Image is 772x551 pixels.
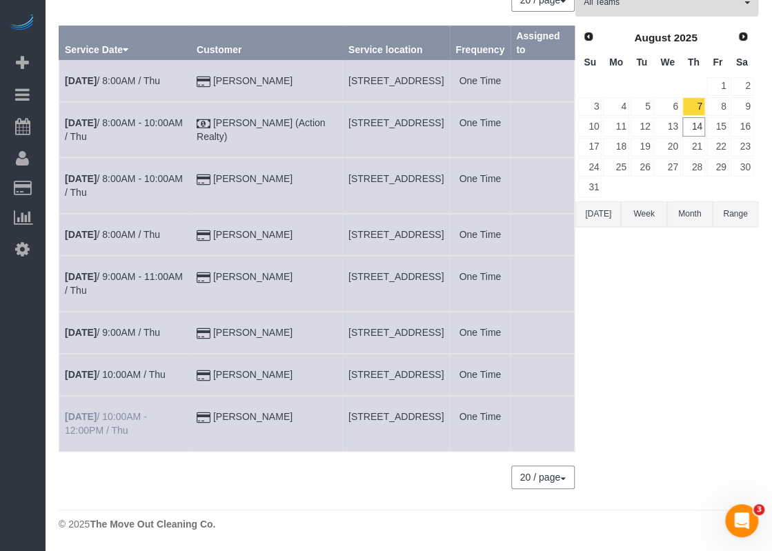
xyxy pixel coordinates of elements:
[603,117,629,136] a: 11
[511,465,575,489] button: 20 / page
[579,28,598,47] a: Prev
[342,102,449,158] td: Service location
[738,31,749,42] span: Next
[65,117,183,142] a: [DATE]/ 8:00AM - 10:00AM / Thu
[511,396,575,452] td: Assigned to
[631,138,653,157] a: 19
[65,369,166,380] a: [DATE]/ 10:00AM / Thu
[575,201,621,227] button: [DATE]
[511,256,575,312] td: Assigned to
[634,32,671,43] span: August
[213,411,293,422] a: [PERSON_NAME]
[190,102,342,158] td: Customer
[731,77,753,96] a: 2
[348,327,444,338] span: [STREET_ADDRESS]
[731,97,753,116] a: 9
[59,26,191,60] th: Service Date
[578,117,602,136] a: 10
[706,97,729,116] a: 8
[450,26,511,60] th: Frequency
[584,57,596,68] span: Sunday
[450,312,511,354] td: Frequency
[342,214,449,256] td: Service location
[512,465,575,489] nav: Pagination navigation
[450,102,511,158] td: Frequency
[197,329,210,339] i: Credit Card Payment
[197,77,210,87] i: Credit Card Payment
[706,158,729,177] a: 29
[213,229,293,240] a: [PERSON_NAME]
[197,273,210,283] i: Credit Card Payment
[511,158,575,214] td: Assigned to
[654,97,680,116] a: 6
[706,138,729,157] a: 22
[654,117,680,136] a: 13
[348,173,444,184] span: [STREET_ADDRESS]
[511,214,575,256] td: Assigned to
[213,327,293,338] a: [PERSON_NAME]
[631,158,653,177] a: 26
[59,354,191,396] td: Schedule date
[59,517,758,531] div: © 2025
[65,75,97,86] b: [DATE]
[736,57,748,68] span: Saturday
[65,369,97,380] b: [DATE]
[706,117,729,136] a: 15
[342,60,449,102] td: Service location
[213,75,293,86] a: [PERSON_NAME]
[725,504,758,537] iframe: Intercom live chat
[342,354,449,396] td: Service location
[59,312,191,354] td: Schedule date
[706,77,729,96] a: 1
[213,369,293,380] a: [PERSON_NAME]
[348,75,444,86] span: [STREET_ADDRESS]
[190,26,342,60] th: Customer
[59,102,191,158] td: Schedule date
[753,504,764,515] span: 3
[342,26,449,60] th: Service location
[660,57,675,68] span: Wednesday
[59,396,191,452] td: Schedule date
[65,173,183,198] a: [DATE]/ 8:00AM - 10:00AM / Thu
[90,519,215,530] strong: The Move Out Cleaning Co.
[348,369,444,380] span: [STREET_ADDRESS]
[450,396,511,452] td: Frequency
[603,158,629,177] a: 25
[190,312,342,354] td: Customer
[197,117,326,142] a: [PERSON_NAME] (Action Realty)
[731,158,753,177] a: 30
[342,312,449,354] td: Service location
[342,256,449,312] td: Service location
[65,271,183,296] a: [DATE]/ 9:00AM - 11:00AM / Thu
[190,354,342,396] td: Customer
[190,214,342,256] td: Customer
[190,256,342,312] td: Customer
[8,14,36,33] img: Automaid Logo
[190,396,342,452] td: Customer
[65,327,97,338] b: [DATE]
[609,57,623,68] span: Monday
[65,229,97,240] b: [DATE]
[450,158,511,214] td: Frequency
[654,138,680,157] a: 20
[342,158,449,214] td: Service location
[713,201,758,227] button: Range
[342,396,449,452] td: Service location
[197,119,210,129] i: Check Payment
[59,256,191,312] td: Schedule date
[511,312,575,354] td: Assigned to
[65,411,147,436] a: [DATE]/ 10:00AM - 12:00PM / Thu
[667,201,713,227] button: Month
[450,256,511,312] td: Frequency
[59,214,191,256] td: Schedule date
[511,26,575,60] th: Assigned to
[621,201,666,227] button: Week
[450,214,511,256] td: Frequency
[511,60,575,102] td: Assigned to
[450,354,511,396] td: Frequency
[348,271,444,282] span: [STREET_ADDRESS]
[213,271,293,282] a: [PERSON_NAME]
[190,60,342,102] td: Customer
[213,173,293,184] a: [PERSON_NAME]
